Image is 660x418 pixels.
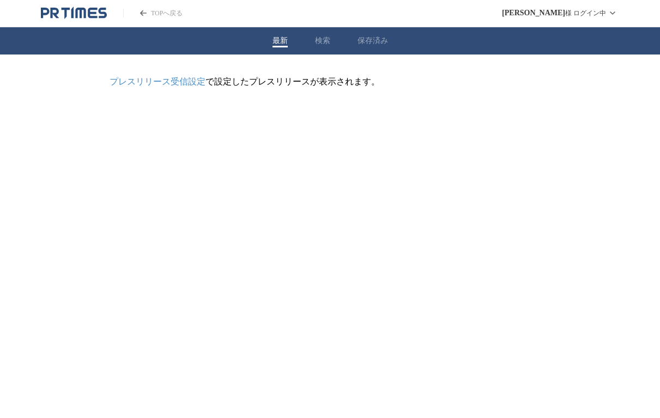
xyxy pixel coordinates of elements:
[315,36,330,46] button: 検索
[110,77,205,86] a: プレスリリース受信設定
[41,7,107,20] a: PR TIMESのトップページはこちら
[273,36,288,46] button: 最新
[358,36,388,46] button: 保存済み
[123,9,183,18] a: PR TIMESのトップページはこちら
[110,76,551,88] p: で設定したプレスリリースが表示されます。
[502,9,565,17] span: [PERSON_NAME]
